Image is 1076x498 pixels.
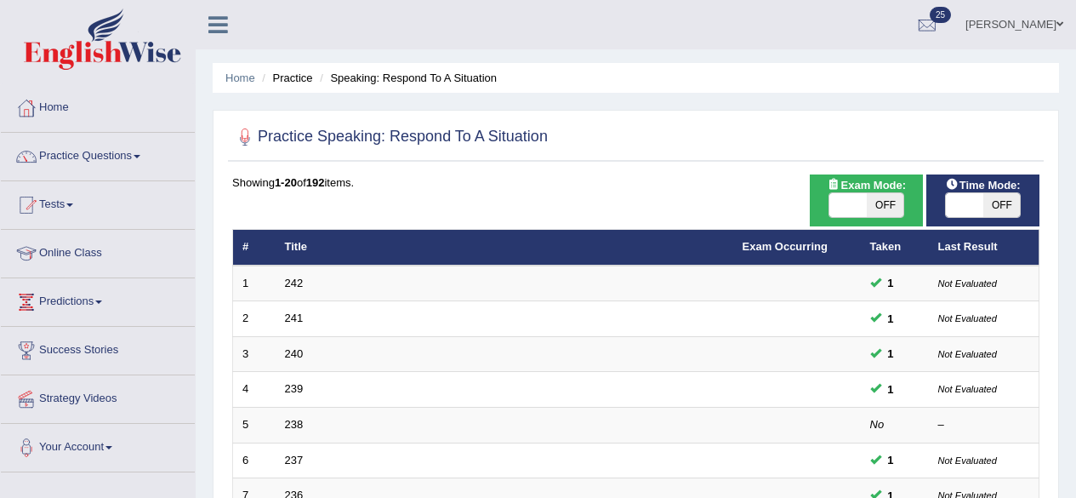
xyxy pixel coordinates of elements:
span: You can still take this question [881,451,901,469]
div: Show exams occurring in exams [810,175,923,226]
li: Practice [258,70,312,86]
span: Exam Mode: [821,176,913,194]
b: 1-20 [275,176,297,189]
a: Practice Questions [1,133,195,175]
small: Not Evaluated [938,278,997,289]
h2: Practice Speaking: Respond To A Situation [232,124,548,150]
a: Exam Occurring [743,240,828,253]
span: Time Mode: [939,176,1028,194]
td: 4 [233,372,276,408]
span: You can still take this question [881,274,901,292]
small: Not Evaluated [938,384,997,394]
a: Your Account [1,424,195,467]
a: 242 [285,277,304,289]
a: 240 [285,347,304,360]
span: OFF [983,193,1021,217]
em: No [870,418,885,431]
span: You can still take this question [881,381,901,398]
th: # [233,230,276,266]
a: Tests [1,181,195,224]
a: 238 [285,418,304,431]
span: 25 [930,7,951,23]
a: Online Class [1,230,195,272]
span: You can still take this question [881,345,901,363]
a: Home [1,84,195,127]
td: 2 [233,301,276,337]
th: Title [276,230,733,266]
a: 239 [285,382,304,395]
th: Last Result [929,230,1039,266]
b: 192 [306,176,325,189]
span: OFF [867,193,904,217]
th: Taken [861,230,929,266]
li: Speaking: Respond To A Situation [316,70,497,86]
td: 5 [233,408,276,444]
a: Strategy Videos [1,375,195,418]
td: 6 [233,443,276,478]
a: 241 [285,312,304,324]
small: Not Evaluated [938,349,997,359]
td: 3 [233,336,276,372]
span: You can still take this question [881,310,901,328]
div: Showing of items. [232,175,1039,191]
small: Not Evaluated [938,313,997,323]
a: Home [225,72,255,84]
a: Predictions [1,278,195,321]
small: Not Evaluated [938,455,997,466]
a: 237 [285,454,304,467]
a: Success Stories [1,327,195,369]
div: – [938,417,1030,433]
td: 1 [233,266,276,301]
